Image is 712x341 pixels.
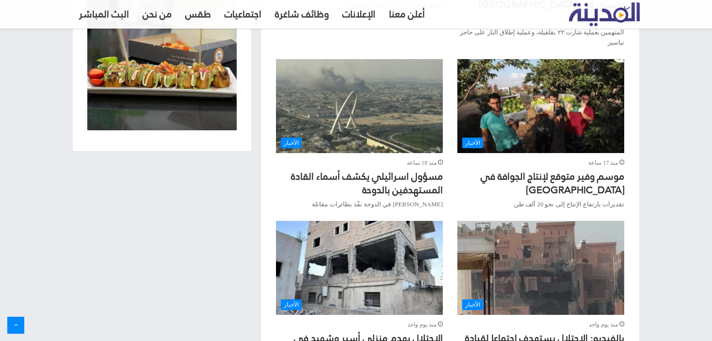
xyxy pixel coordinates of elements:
[281,299,302,310] span: الأخبار
[281,138,302,148] span: الأخبار
[276,199,443,209] p: [PERSON_NAME] في الدوحة نفّذ بطائرات مقاتلة
[276,59,443,153] img: صورة مسؤول اسرائيلي يكشف أسماء القادة المستهدفين بالدوحة
[457,59,624,153] a: موسم وفير متوقع لإنتاج الجوافة في قلقيلية
[276,59,443,153] a: مسؤول اسرائيلي يكشف أسماء القادة المستهدفين بالدوحة
[457,59,624,153] img: صورة موسم وفير متوقع لإنتاج الجوافة في قلقيلية
[481,167,624,199] a: موسم وفير متوقع لإنتاج الجوافة في [GEOGRAPHIC_DATA]
[569,2,640,26] img: تلفزيون المدينة
[407,320,443,330] span: منذ يوم واحد
[457,221,624,315] img: صورة بالفيديو: الاحتلال يستهدف اجتماعا لقيادة حماس في الدوحة
[588,158,624,168] span: منذ 17 ساعة
[462,299,483,310] span: الأخبار
[457,27,624,47] p: المتهمين بعملية شارت ٢٢ بقلقيلة، وعملية إطلاق النار على حاجز تياسير
[457,221,624,315] a: بالفيديو: الاحتلال يستهدف اجتماعا لقيادة حماس في الدوحة
[457,199,624,209] p: تقديرات بارتفاع الإنتاج إلى نحو 20 ألف طن
[291,167,443,199] a: مسؤول اسرائيلي يكشف أسماء القادة المستهدفين بالدوحة
[407,158,443,168] span: منذ 18 ساعة
[569,3,640,27] a: تلفزيون المدينة
[462,138,483,148] span: الأخبار
[276,221,443,315] img: صورة الاحتلال يهدم منزلي أسير وشهيد في الخليل وطوباس
[589,320,624,330] span: منذ يوم واحد
[276,221,443,315] a: الاحتلال يهدم منزلي أسير وشهيد في الخليل وطوباس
